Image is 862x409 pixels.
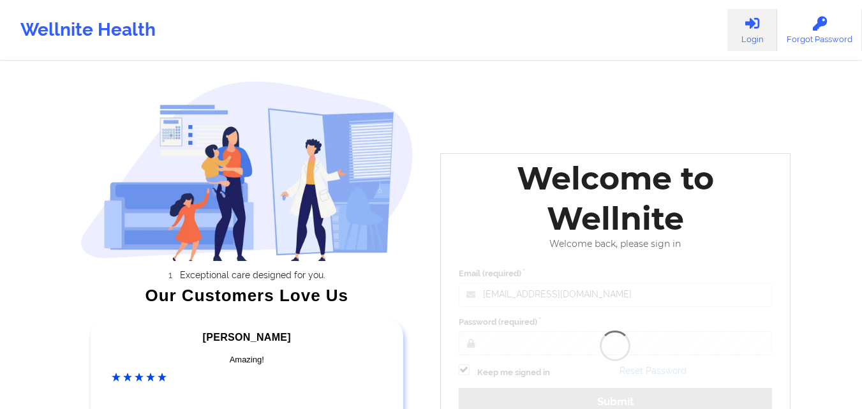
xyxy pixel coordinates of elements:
span: [PERSON_NAME] [203,332,291,343]
img: wellnite-auth-hero_200.c722682e.png [80,80,413,261]
div: Welcome to Wellnite [450,158,782,239]
a: Login [727,9,777,51]
li: Exceptional care designed for you. [92,270,413,280]
a: Forgot Password [777,9,862,51]
div: Amazing! [112,353,382,366]
div: Our Customers Love Us [80,289,413,302]
div: Welcome back, please sign in [450,239,782,249]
